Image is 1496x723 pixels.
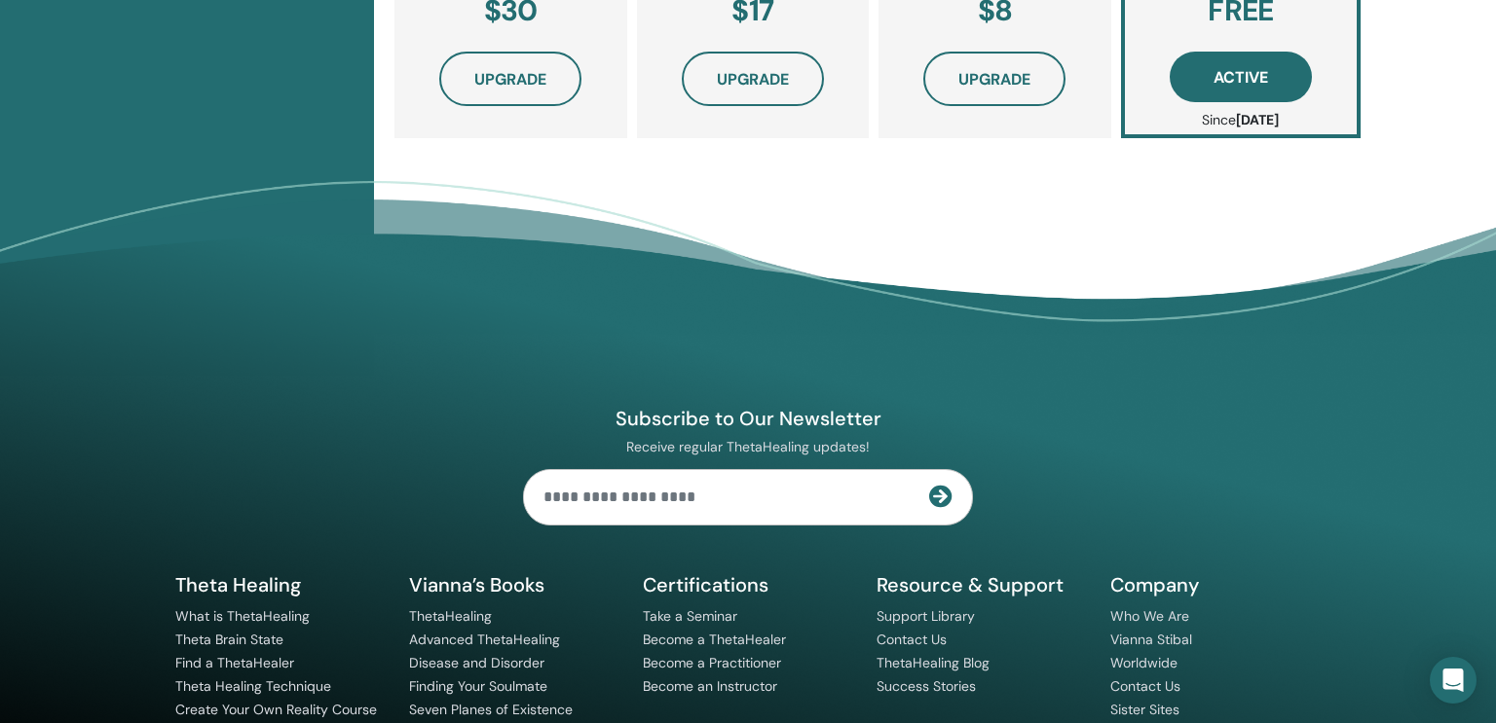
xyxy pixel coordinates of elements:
span: Active [1214,67,1268,88]
a: Take a Seminar [643,607,737,625]
span: Upgrade [474,69,546,90]
h5: Theta Healing [175,572,386,597]
h5: Certifications [643,572,853,597]
a: Support Library [877,607,975,625]
span: Upgrade [717,69,789,90]
span: Upgrade [958,69,1030,90]
a: ThetaHealing [409,607,492,625]
b: [DATE] [1236,111,1279,128]
a: Sister Sites [1110,701,1179,718]
p: Receive regular ThetaHealing updates! [523,438,973,455]
a: Disease and Disorder [409,654,544,671]
a: Become an Instructor [643,677,777,695]
a: What is ThetaHealing [175,607,310,625]
a: Worldwide [1110,654,1178,671]
h5: Resource & Support [877,572,1087,597]
a: Success Stories [877,677,976,695]
button: Upgrade [682,52,824,106]
p: Since [1154,110,1328,130]
a: Advanced ThetaHealing [409,631,560,648]
a: Vianna Stibal [1110,631,1192,648]
a: Theta Healing Technique [175,677,331,695]
h4: Subscribe to Our Newsletter [523,406,973,431]
a: Contact Us [1110,677,1180,695]
button: Upgrade [439,52,581,106]
button: Upgrade [923,52,1066,106]
a: Create Your Own Reality Course [175,701,377,718]
a: Contact Us [877,631,947,648]
button: Active [1170,52,1312,102]
a: Find a ThetaHealer [175,654,294,671]
a: Become a Practitioner [643,654,781,671]
a: Theta Brain State [175,631,283,648]
a: Finding Your Soulmate [409,677,547,695]
h5: Company [1110,572,1321,597]
a: ThetaHealing Blog [877,654,990,671]
a: Become a ThetaHealer [643,631,786,648]
a: Who We Are [1110,607,1189,625]
h5: Vianna’s Books [409,572,619,597]
div: Open Intercom Messenger [1430,657,1477,704]
a: Seven Planes of Existence [409,701,573,718]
